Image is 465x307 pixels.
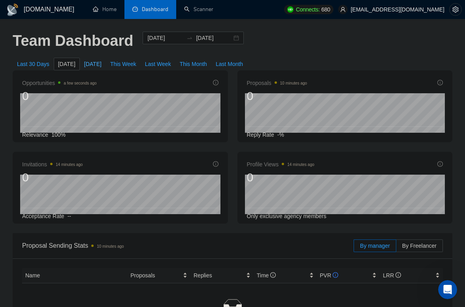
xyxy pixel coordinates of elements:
[333,272,338,278] span: info-circle
[106,58,141,70] button: This Week
[6,173,152,247] div: Dima says…
[28,119,152,167] div: I just don’t see a clear picture of how many credits I have left. The limit shows as 170, but I b...
[64,81,96,85] time: a few seconds ago
[247,89,307,104] div: 0
[216,60,243,68] span: Last Month
[247,78,307,88] span: Proposals
[277,132,284,138] span: -%
[22,89,97,104] div: 0
[97,244,124,249] time: 10 minutes ago
[321,5,330,14] span: 680
[450,6,461,13] span: setting
[270,272,276,278] span: info-circle
[17,60,49,68] span: Last 30 Days
[395,272,401,278] span: info-circle
[186,35,193,41] span: to
[449,3,462,16] button: setting
[6,4,19,16] img: logo
[7,230,151,243] textarea: Message…
[51,132,66,138] span: 100%
[54,58,80,70] button: [DATE]
[141,58,175,70] button: Last Week
[38,4,54,10] h1: Dima
[247,132,274,138] span: Reply Rate
[130,271,181,280] span: Proposals
[58,60,75,68] span: [DATE]
[23,4,35,17] img: Profile image for Dima
[13,32,133,50] h1: Team Dashboard
[80,58,106,70] button: [DATE]
[194,271,245,280] span: Replies
[142,6,168,13] span: Dashboard
[13,58,54,70] button: Last 30 Days
[124,3,139,18] button: Home
[213,161,218,167] span: info-circle
[449,6,462,13] a: setting
[402,243,437,249] span: By Freelancer
[13,178,123,224] div: Hello [PERSON_NAME], for now, we have made a reset of this amount, so you'll have a fresh subscri...
[22,132,48,138] span: Relevance
[22,213,64,219] span: Acceptance Rate
[25,247,31,253] button: Gif picker
[110,60,136,68] span: This Week
[136,243,148,256] button: Send a message…
[257,272,276,279] span: Time
[22,78,97,88] span: Opportunities
[22,160,83,169] span: Invitations
[56,162,83,167] time: 14 minutes ago
[13,39,123,77] div: Thank you for your payment 🙏 I’ve passed the information to the billing team. Since you had addit...
[180,60,207,68] span: This Month
[190,268,254,283] th: Replies
[132,6,138,12] span: dashboard
[213,80,218,85] span: info-circle
[247,213,327,219] span: Only exclusive agency members
[5,3,20,18] button: go back
[22,268,127,283] th: Name
[6,108,152,119] div: [DATE]
[247,160,314,169] span: Profile Views
[438,280,457,299] iframe: Intercom live chat
[68,213,71,219] span: --
[145,60,171,68] span: Last Week
[12,247,19,253] button: Emoji picker
[6,34,130,102] div: Thank you for your payment 🙏 I’ve passed the information to the billing team. Since you had addit...
[84,60,102,68] span: [DATE]
[287,6,294,13] img: upwork-logo.png
[437,161,443,167] span: info-circle
[296,5,320,14] span: Connects:
[287,162,314,167] time: 14 minutes ago
[6,119,152,173] div: ologvin@codevotum.com says…
[127,268,190,283] th: Proposals
[383,272,401,279] span: LRR
[22,241,354,250] span: Proposal Sending Stats
[186,35,193,41] span: swap-right
[211,58,247,70] button: Last Month
[247,170,314,185] div: 0
[139,3,153,17] div: Close
[6,34,152,108] div: Nazar says…
[93,6,117,13] a: homeHome
[35,123,145,162] div: I just don’t see a clear picture of how many credits I have left. The limit shows as 170, but I b...
[196,34,232,42] input: End date
[340,7,346,12] span: user
[50,247,56,253] button: Start recording
[6,173,130,229] div: Hello [PERSON_NAME], for now, we have made a reset of this amount, so you'll have a fresh subscri...
[437,80,443,85] span: info-circle
[320,272,339,279] span: PVR
[147,34,183,42] input: Start date
[360,243,390,249] span: By manager
[22,170,83,185] div: 0
[38,10,95,18] p: Active in the last 15m
[13,81,123,97] div: Do you have any other questions I can help with? 😊
[280,81,307,85] time: 10 minutes ago
[175,58,211,70] button: This Month
[184,6,213,13] a: searchScanner
[38,247,44,253] button: Upload attachment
